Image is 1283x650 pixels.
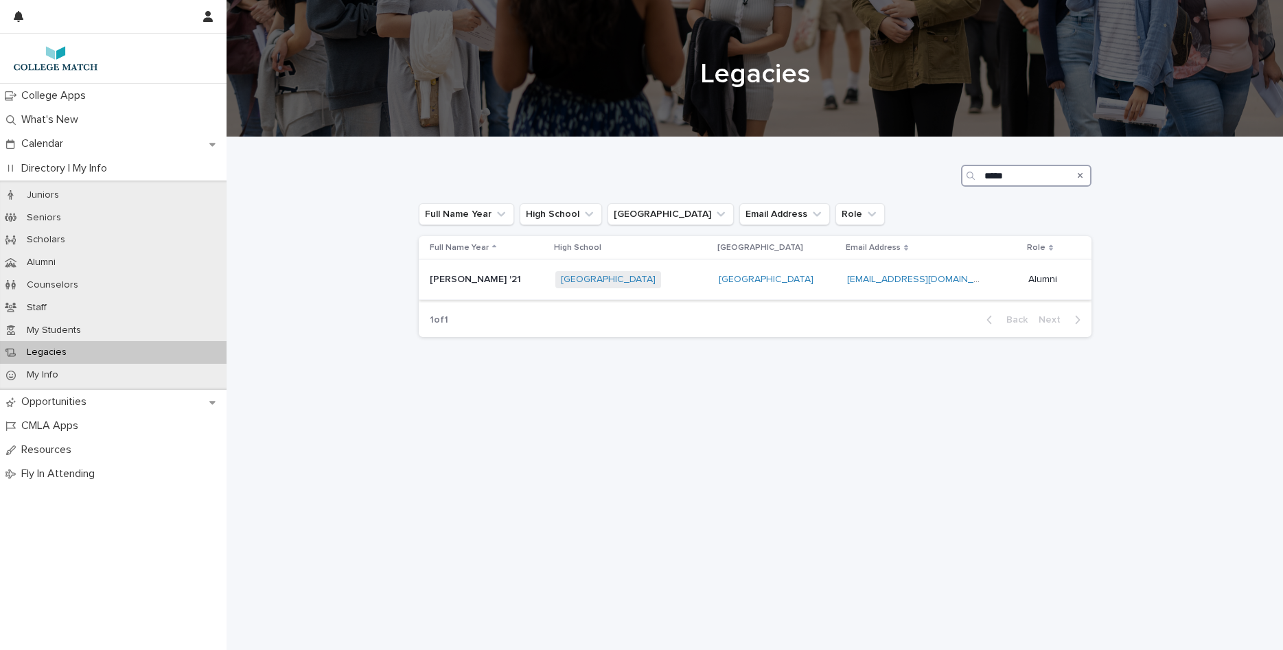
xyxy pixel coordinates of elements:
button: Full Name Year [419,203,514,225]
p: Directory | My Info [16,162,118,175]
p: Role [1027,240,1045,255]
p: 1 of 1 [419,303,459,337]
p: High School [554,240,601,255]
p: My Info [16,369,69,381]
button: Undergrad College [608,203,734,225]
p: My Students [16,325,92,336]
p: CMLA Apps [16,419,89,432]
a: [EMAIL_ADDRESS][DOMAIN_NAME] [847,275,1002,284]
p: Legacies [16,347,78,358]
span: Next [1039,315,1069,325]
button: Email Address [739,203,830,225]
button: Next [1033,314,1091,326]
p: Calendar [16,137,74,150]
p: Email Address [846,240,901,255]
button: High School [520,203,602,225]
p: College Apps [16,89,97,102]
p: Alumni [16,257,67,268]
p: Seniors [16,212,72,224]
h1: Legacies [419,58,1091,91]
tr: [PERSON_NAME] '21[PERSON_NAME] '21 [GEOGRAPHIC_DATA] [GEOGRAPHIC_DATA] [EMAIL_ADDRESS][DOMAIN_NAM... [419,260,1091,300]
span: Back [998,315,1028,325]
a: [GEOGRAPHIC_DATA] [719,274,813,286]
p: [GEOGRAPHIC_DATA] [717,240,803,255]
p: Staff [16,302,58,314]
button: Back [975,314,1033,326]
p: Scholars [16,234,76,246]
img: 7lzNxMuQ9KqU1pwTAr0j [11,45,100,72]
input: Search [961,165,1091,187]
p: Resources [16,443,82,456]
p: Juniors [16,189,70,201]
p: Fly In Attending [16,467,106,480]
p: Full Name Year [430,240,489,255]
p: What's New [16,113,89,126]
p: Alumni [1028,274,1070,286]
a: [GEOGRAPHIC_DATA] [561,274,656,286]
p: [PERSON_NAME] '21 [430,271,524,286]
p: Counselors [16,279,89,291]
button: Role [835,203,885,225]
p: Opportunities [16,395,97,408]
